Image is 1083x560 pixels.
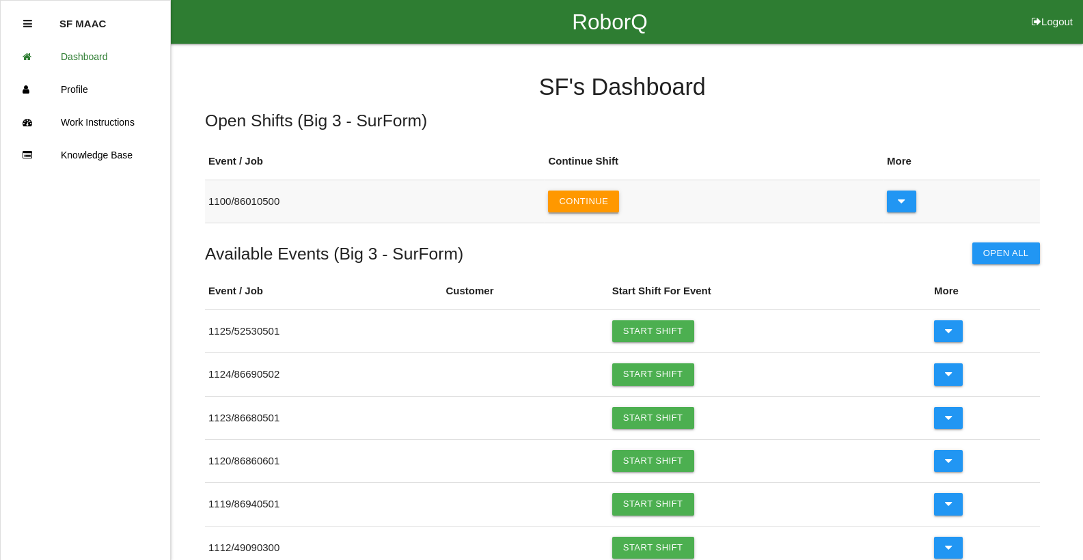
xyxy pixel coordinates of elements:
[205,309,442,352] td: 1125 / 52530501
[205,180,545,223] td: 1100 / 86010500
[1,40,170,73] a: Dashboard
[1,139,170,171] a: Knowledge Base
[205,111,1040,130] h5: Open Shifts ( Big 3 - SurForm )
[205,74,1040,100] h4: SF 's Dashboard
[1,73,170,106] a: Profile
[612,320,694,342] a: Start Shift
[205,353,442,396] td: 1124 / 86690502
[205,440,442,483] td: 1120 / 86860601
[612,407,694,429] a: Start Shift
[205,483,442,526] td: 1119 / 86940501
[612,363,694,385] a: Start Shift
[612,493,694,515] a: Start Shift
[545,143,883,180] th: Continue Shift
[931,273,1040,309] th: More
[548,191,619,212] button: Continue
[23,8,32,40] div: Close
[609,273,931,309] th: Start Shift For Event
[205,273,442,309] th: Event / Job
[883,143,1040,180] th: More
[205,244,463,263] h5: Available Events ( Big 3 - SurForm )
[442,273,608,309] th: Customer
[972,242,1040,264] button: Open All
[1,106,170,139] a: Work Instructions
[205,396,442,439] td: 1123 / 86680501
[59,8,106,29] p: SF MAAC
[612,537,694,559] a: Start Shift
[612,450,694,472] a: Start Shift
[205,143,545,180] th: Event / Job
